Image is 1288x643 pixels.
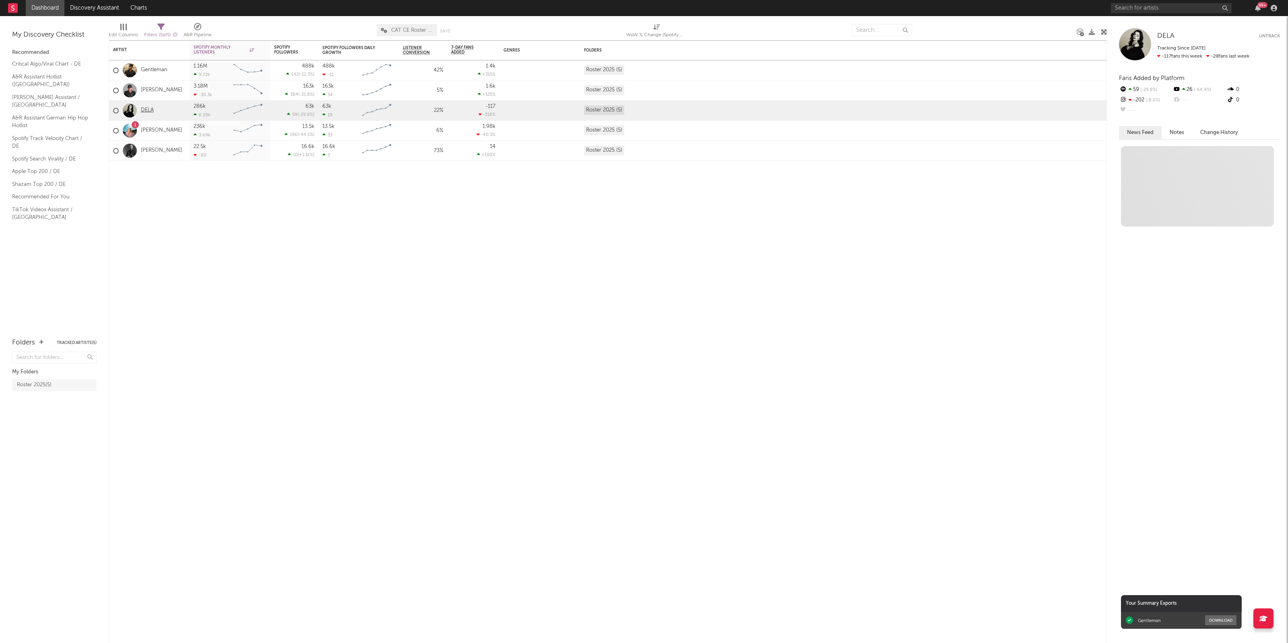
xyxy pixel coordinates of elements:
[194,144,206,149] div: 22.5k
[299,133,313,137] span: -44.5 %
[230,60,266,80] svg: Chart title
[1226,84,1280,95] div: 0
[1157,32,1174,40] a: DELA
[141,147,182,154] a: [PERSON_NAME]
[194,72,210,77] div: 9.72k
[109,30,138,40] div: Edit Columns
[12,30,97,40] div: My Discovery Checklist
[451,45,483,55] span: 7-Day Fans Added
[194,124,205,129] div: 236k
[230,101,266,121] svg: Chart title
[299,113,313,117] span: -29.8 %
[12,93,89,109] a: [PERSON_NAME] Assistant / [GEOGRAPHIC_DATA]
[1172,84,1226,95] div: 26
[12,134,89,150] a: Spotify Track Velocity Chart / DE
[109,20,138,43] div: Edit Columns
[1205,615,1236,625] button: Download
[322,144,335,149] div: 16.6k
[322,132,332,138] div: 33
[194,153,206,158] div: -80
[1144,98,1160,103] span: -8.6 %
[290,93,298,97] span: 384
[1119,105,1172,116] div: --
[440,29,450,33] button: Save
[184,30,212,40] div: A&R Pipeline
[230,141,266,161] svg: Chart title
[184,20,212,43] div: A&R Pipeline
[1157,54,1202,59] span: -117 fans this week
[194,92,212,97] div: -30.3k
[12,352,97,363] input: Search for folders...
[486,64,495,69] div: 1.4k
[293,153,298,157] span: 10
[230,121,266,141] svg: Chart title
[1257,2,1267,8] div: 99 +
[285,132,314,137] div: ( )
[1119,84,1172,95] div: 59
[504,48,556,53] div: Genres
[322,72,334,77] div: -11
[485,104,495,109] div: -117
[403,45,431,55] span: Listener Conversion
[584,48,644,53] div: Folders
[359,60,395,80] svg: Chart title
[299,93,313,97] span: -21.8 %
[12,113,89,130] a: A&R Assistant German Hip Hop Hotlist
[1226,95,1280,105] div: 0
[403,86,443,95] div: 5 %
[194,45,254,55] div: Spotify Monthly Listeners
[1121,595,1242,612] div: Your Summary Exports
[230,80,266,101] svg: Chart title
[141,87,182,94] a: [PERSON_NAME]
[287,112,314,117] div: ( )
[274,45,302,55] div: Spotify Followers
[1111,3,1232,13] input: Search for artists
[359,141,395,161] svg: Chart title
[299,153,313,157] span: +1.1k %
[301,144,314,149] div: 16.6k
[322,92,333,97] div: 54
[478,92,495,97] div: +125 %
[486,84,495,89] div: 1.6k
[322,84,334,89] div: 163k
[12,367,97,377] div: My Folders
[1192,126,1246,139] button: Change History
[194,84,208,89] div: 3.18M
[584,105,624,115] div: Roster 2025 (5)
[12,155,89,163] a: Spotify Search Virality / DE
[12,48,97,58] div: Recommended
[478,72,495,77] div: +315 %
[403,106,443,115] div: 22 %
[144,30,178,40] div: Filters
[305,104,314,109] div: 63k
[322,64,335,69] div: 488k
[291,72,299,77] span: 142
[12,72,89,89] a: A&R Assistant Hotlist ([GEOGRAPHIC_DATA])
[403,126,443,136] div: 6 %
[12,192,89,201] a: Recommended For You
[12,167,89,176] a: Apple Top 200 / DE
[1255,5,1261,11] button: 99+
[194,104,206,109] div: 286k
[1119,126,1162,139] button: News Feed
[322,45,383,55] div: Spotify Followers Daily Growth
[359,80,395,101] svg: Chart title
[1157,54,1249,59] span: -28 fans last week
[1259,32,1280,40] button: Untrack
[626,20,687,43] div: WoW % Change (Spotify Monthly Listeners)
[1172,95,1226,105] div: --
[477,152,495,157] div: +100 %
[57,341,97,345] button: Tracked Artists(5)
[12,60,89,68] a: Critical Algo/Viral Chart - DE
[322,153,330,158] div: 3
[483,124,495,129] div: 1.98k
[159,33,171,37] span: ( 5 of 5 )
[479,112,495,117] div: -318 %
[288,152,314,157] div: ( )
[477,132,495,137] div: -40.3 %
[322,112,332,117] div: 19
[303,84,314,89] div: 163k
[626,30,687,40] div: WoW % Change (Spotify Monthly Listeners)
[302,124,314,129] div: 13.5k
[584,146,624,155] div: Roster 2025 (5)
